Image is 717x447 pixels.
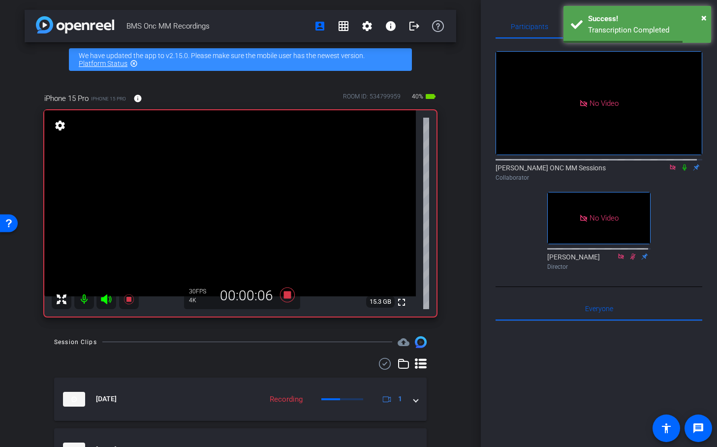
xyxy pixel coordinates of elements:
button: Close [701,10,707,25]
span: [DATE] [96,394,117,404]
span: No Video [590,98,619,107]
div: Recording [265,394,308,405]
span: iPhone 15 Pro [44,93,89,104]
mat-icon: fullscreen [396,296,407,308]
mat-icon: info [133,94,142,103]
div: Session Clips [54,337,97,347]
div: 30 [189,287,214,295]
img: thumb-nail [63,392,85,407]
div: Director [547,262,651,271]
span: 40% [410,89,425,104]
div: [PERSON_NAME] [547,252,651,271]
mat-icon: logout [408,20,420,32]
div: 4K [189,296,214,304]
div: Success! [588,13,704,25]
img: Session clips [415,336,427,348]
div: Collaborator [496,173,702,182]
span: Participants [511,23,548,30]
mat-icon: highlight_off [130,60,138,67]
span: × [701,12,707,24]
mat-icon: message [692,422,704,434]
div: [PERSON_NAME] ONC MM Sessions [496,163,702,182]
span: 15.3 GB [366,296,395,308]
mat-icon: info [385,20,397,32]
div: ROOM ID: 534799959 [343,92,401,106]
span: iPhone 15 Pro [91,95,126,102]
span: BMS Onc MM Recordings [126,16,308,36]
span: 1 [398,394,402,404]
mat-icon: battery_std [425,91,436,102]
mat-icon: account_box [314,20,326,32]
mat-icon: grid_on [338,20,349,32]
span: Destinations for your clips [398,336,409,348]
span: No Video [590,214,619,223]
mat-icon: settings [53,120,67,131]
mat-expansion-panel-header: thumb-nail[DATE]Recording1 [54,378,427,421]
div: Transcription Completed [588,25,704,36]
mat-icon: settings [361,20,373,32]
mat-icon: accessibility [660,422,672,434]
div: 00:00:06 [214,287,280,304]
mat-icon: cloud_upload [398,336,409,348]
span: FPS [196,288,206,295]
a: Platform Status [79,60,127,67]
span: Everyone [585,305,613,312]
div: We have updated the app to v2.15.0. Please make sure the mobile user has the newest version. [69,48,412,71]
img: app-logo [36,16,114,33]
